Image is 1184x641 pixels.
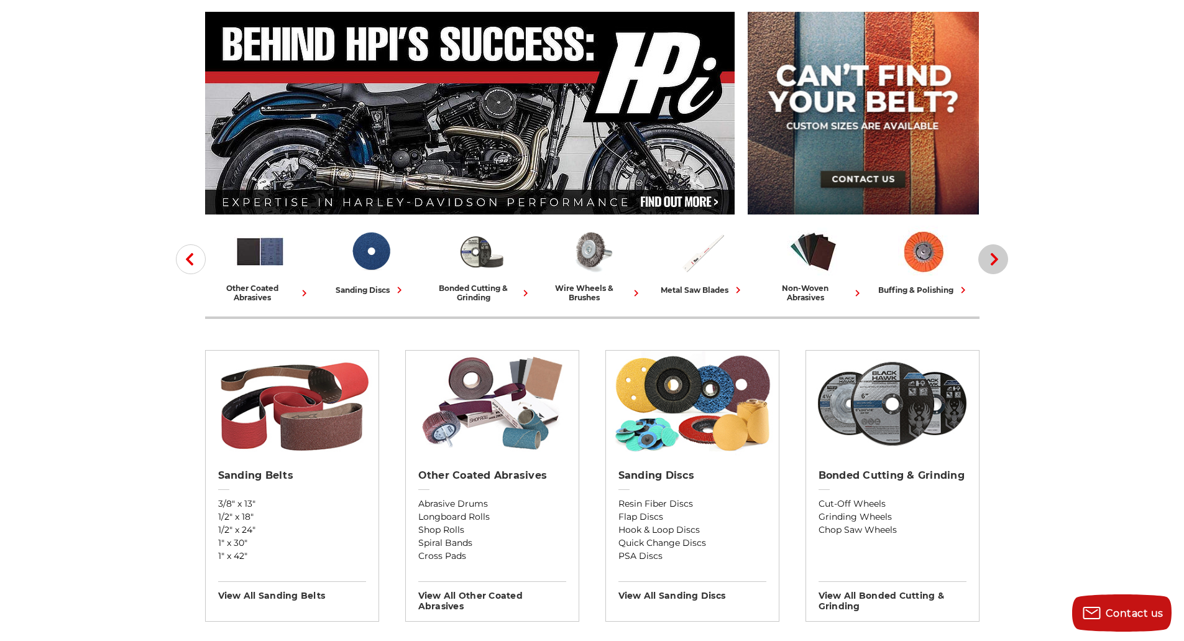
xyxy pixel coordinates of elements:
img: Sanding Discs [345,226,397,277]
a: metal saw blades [653,226,753,297]
a: buffing & polishing [874,226,975,297]
button: Contact us [1072,594,1172,632]
h3: View All sanding belts [218,581,366,601]
button: Next [978,244,1008,274]
img: Bonded Cutting & Grinding [456,226,507,277]
a: Cross Pads [418,550,566,563]
a: non-woven abrasives [763,226,864,302]
h2: Sanding Discs [618,469,766,482]
h3: View All sanding discs [618,581,766,601]
a: Resin Fiber Discs [618,497,766,510]
h3: View All bonded cutting & grinding [819,581,966,612]
div: non-woven abrasives [763,284,864,302]
h2: Bonded Cutting & Grinding [819,469,966,482]
a: Longboard Rolls [418,510,566,523]
a: 3/8" x 13" [218,497,366,510]
a: Quick Change Discs [618,537,766,550]
a: 1" x 42" [218,550,366,563]
div: sanding discs [336,284,406,297]
img: Buffing & Polishing [898,226,950,277]
a: bonded cutting & grinding [431,226,532,302]
a: PSA Discs [618,550,766,563]
span: Contact us [1106,607,1163,619]
a: Flap Discs [618,510,766,523]
a: wire wheels & brushes [542,226,643,302]
img: Sanding Belts [211,351,372,456]
a: 1" x 30" [218,537,366,550]
img: Banner for an interview featuring Horsepower Inc who makes Harley performance upgrades featured o... [205,12,735,214]
a: 1/2" x 18" [218,510,366,523]
img: Bonded Cutting & Grinding [812,351,973,456]
a: other coated abrasives [210,226,311,302]
a: Spiral Bands [418,537,566,550]
a: 1/2" x 24" [218,523,366,537]
div: buffing & polishing [878,284,970,297]
button: Previous [176,244,206,274]
img: Wire Wheels & Brushes [566,226,618,277]
div: wire wheels & brushes [542,284,643,302]
h3: View All other coated abrasives [418,581,566,612]
div: metal saw blades [661,284,745,297]
img: Metal Saw Blades [677,226,728,277]
div: other coated abrasives [210,284,311,302]
a: Hook & Loop Discs [618,523,766,537]
img: Sanding Discs [612,351,773,456]
a: Abrasive Drums [418,497,566,510]
a: Cut-Off Wheels [819,497,966,510]
a: Chop Saw Wheels [819,523,966,537]
a: sanding discs [321,226,421,297]
div: bonded cutting & grinding [431,284,532,302]
h2: Other Coated Abrasives [418,469,566,482]
h2: Sanding Belts [218,469,366,482]
a: Shop Rolls [418,523,566,537]
img: Other Coated Abrasives [234,226,286,277]
a: Grinding Wheels [819,510,966,523]
img: Other Coated Abrasives [411,351,572,456]
img: promo banner for custom belts. [748,12,979,214]
img: Non-woven Abrasives [787,226,839,277]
